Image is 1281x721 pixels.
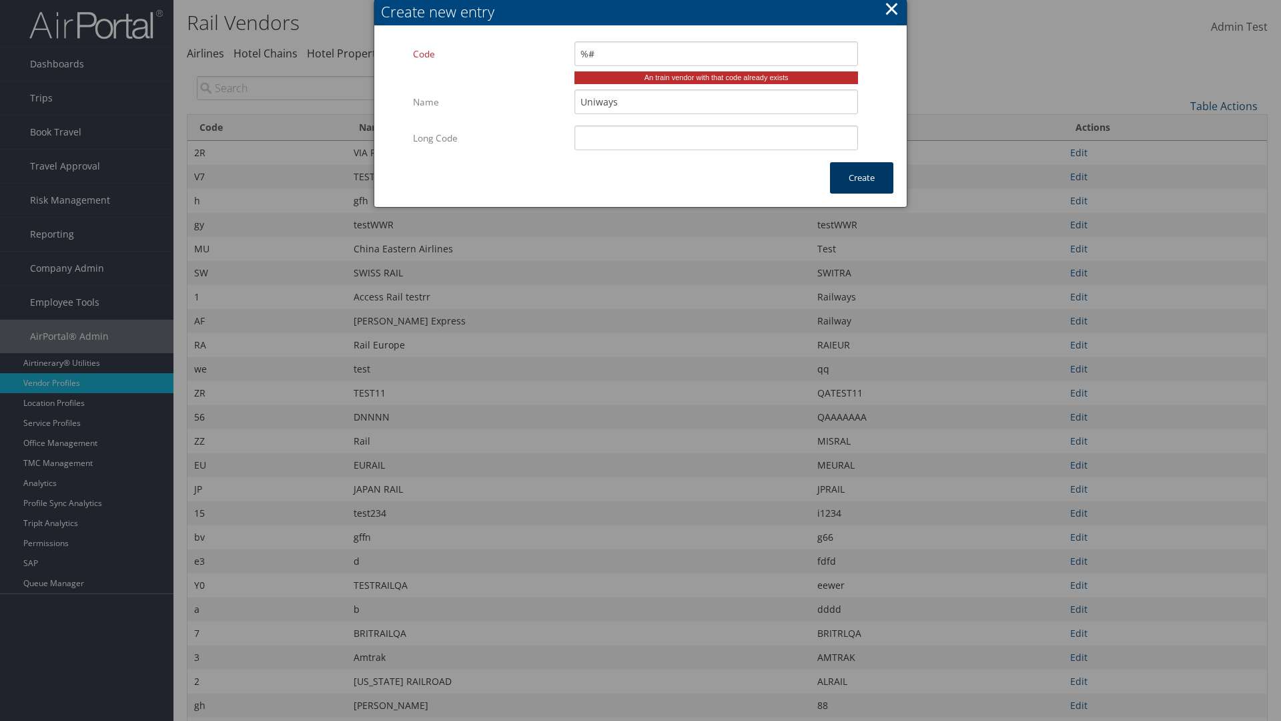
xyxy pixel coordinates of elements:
div: An train vendor with that code already exists [574,71,858,84]
label: Name [413,89,564,115]
button: Create [830,162,893,194]
label: Code [413,41,564,67]
div: Create new entry [381,1,907,22]
label: Long Code [413,126,564,151]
